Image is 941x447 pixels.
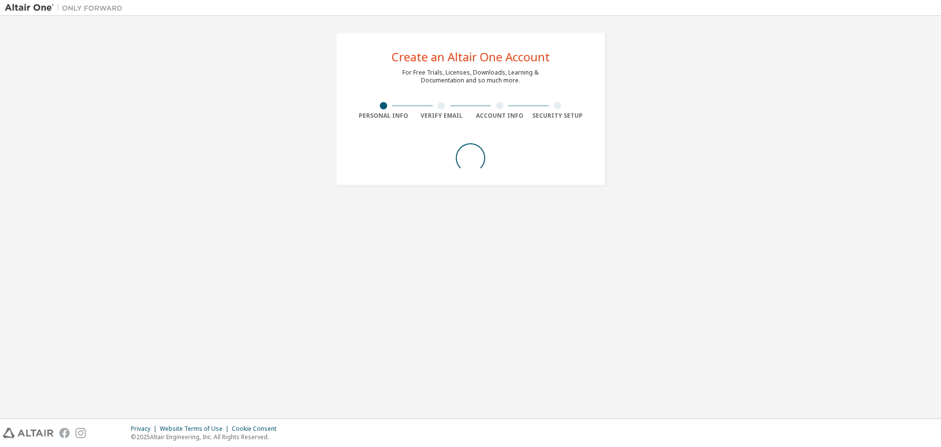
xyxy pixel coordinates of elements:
div: Cookie Consent [232,425,282,433]
div: Website Terms of Use [160,425,232,433]
img: instagram.svg [75,428,86,438]
img: altair_logo.svg [3,428,53,438]
div: Security Setup [529,112,587,120]
div: Create an Altair One Account [392,51,550,63]
div: Verify Email [413,112,471,120]
p: © 2025 Altair Engineering, Inc. All Rights Reserved. [131,433,282,441]
div: Account Info [470,112,529,120]
div: Personal Info [354,112,413,120]
div: Privacy [131,425,160,433]
img: facebook.svg [59,428,70,438]
div: For Free Trials, Licenses, Downloads, Learning & Documentation and so much more. [402,69,539,84]
img: Altair One [5,3,127,13]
